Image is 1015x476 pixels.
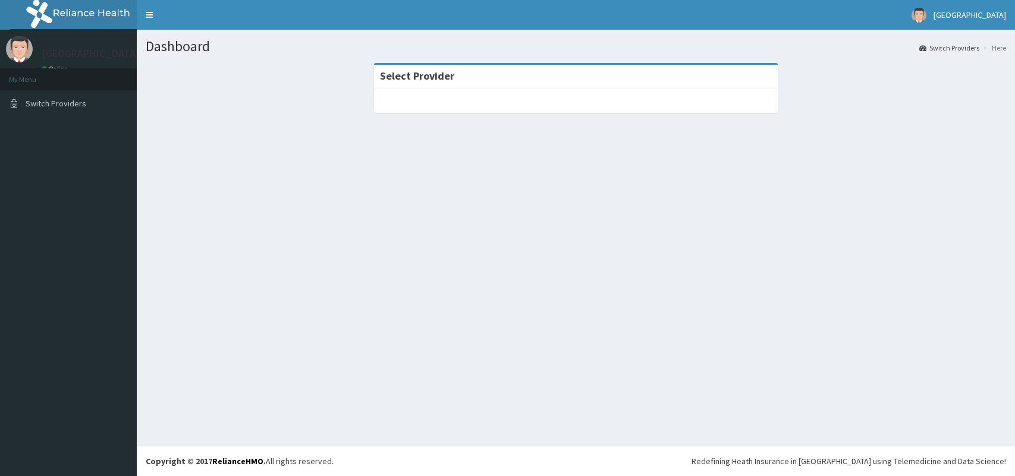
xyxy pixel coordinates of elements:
[146,39,1006,54] h1: Dashboard
[692,455,1006,467] div: Redefining Heath Insurance in [GEOGRAPHIC_DATA] using Telemedicine and Data Science!
[934,10,1006,20] span: [GEOGRAPHIC_DATA]
[137,446,1015,476] footer: All rights reserved.
[212,456,263,466] a: RelianceHMO
[919,43,979,53] a: Switch Providers
[146,456,266,466] strong: Copyright © 2017 .
[912,8,926,23] img: User Image
[981,43,1006,53] li: Here
[380,69,454,83] strong: Select Provider
[26,98,86,109] span: Switch Providers
[42,65,70,73] a: Online
[6,36,33,62] img: User Image
[42,48,140,59] p: [GEOGRAPHIC_DATA]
